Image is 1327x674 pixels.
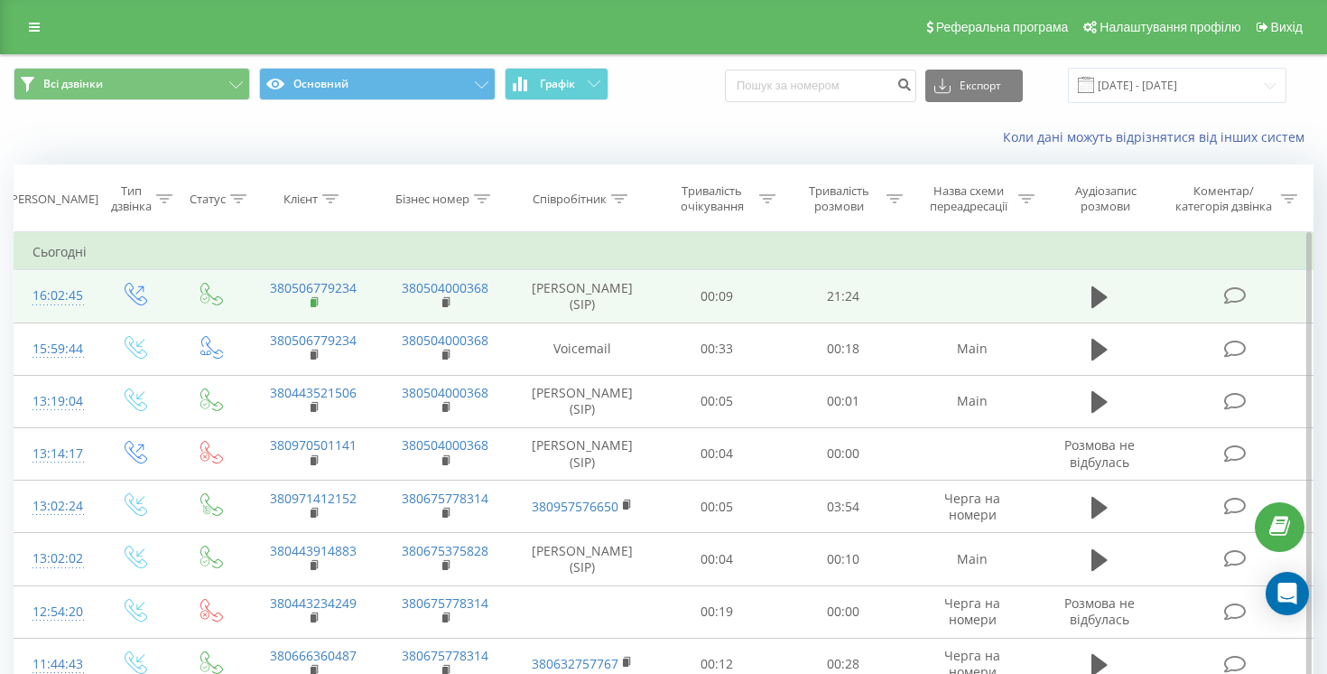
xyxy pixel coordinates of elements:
[1271,20,1303,34] span: Вихід
[7,192,98,207] div: [PERSON_NAME]
[1266,572,1309,615] div: Open Intercom Messenger
[14,234,1313,270] td: Сьогодні
[402,332,488,349] a: 380504000368
[111,183,152,214] div: Тип дзвінка
[402,279,488,296] a: 380504000368
[906,585,1038,638] td: Черга на номери
[653,427,779,480] td: 00:04
[923,183,1014,214] div: Назва схеми переадресації
[532,498,618,515] a: 380957576650
[511,533,653,585] td: [PERSON_NAME] (SIP)
[906,375,1038,427] td: Main
[259,68,496,100] button: Основний
[32,594,77,630] div: 12:54:20
[1055,183,1156,214] div: Аудіозапис розмови
[270,647,357,664] a: 380666360487
[32,541,77,576] div: 13:02:02
[270,542,357,559] a: 380443914883
[270,490,357,507] a: 380971412152
[653,481,779,533] td: 00:05
[190,192,226,207] div: Статус
[402,436,488,454] a: 380504000368
[936,20,1069,34] span: Реферальна програма
[796,183,882,214] div: Тривалість розмови
[780,427,906,480] td: 00:00
[32,489,77,524] div: 13:02:24
[780,270,906,323] td: 21:24
[511,270,653,323] td: [PERSON_NAME] (SIP)
[32,384,77,419] div: 13:19:04
[511,427,653,480] td: [PERSON_NAME] (SIP)
[402,594,488,612] a: 380675778314
[653,323,779,375] td: 00:33
[505,68,608,100] button: Графік
[725,70,916,102] input: Пошук за номером
[32,436,77,472] div: 13:14:17
[32,332,77,367] div: 15:59:44
[670,183,756,214] div: Тривалість очікування
[1171,183,1276,214] div: Коментар/категорія дзвінка
[1100,20,1240,34] span: Налаштування профілю
[653,533,779,585] td: 00:04
[653,270,779,323] td: 00:09
[780,375,906,427] td: 00:01
[402,542,488,559] a: 380675375828
[540,78,575,90] span: Графік
[532,655,618,672] a: 380632757767
[402,384,488,401] a: 380504000368
[402,647,488,664] a: 380675778314
[653,585,779,638] td: 00:19
[511,375,653,427] td: [PERSON_NAME] (SIP)
[402,490,488,507] a: 380675778314
[511,323,653,375] td: Voicemail
[906,323,1038,375] td: Main
[32,278,77,314] div: 16:02:45
[43,77,103,91] span: Всі дзвінки
[780,533,906,585] td: 00:10
[270,279,357,296] a: 380506779234
[780,481,906,533] td: 03:54
[1064,594,1135,628] span: Розмова не відбулась
[653,375,779,427] td: 00:05
[1003,128,1313,145] a: Коли дані можуть відрізнятися вiд інших систем
[925,70,1023,102] button: Експорт
[270,594,357,612] a: 380443234249
[395,192,469,207] div: Бізнес номер
[780,585,906,638] td: 00:00
[1064,436,1135,470] span: Розмова не відбулась
[780,323,906,375] td: 00:18
[270,384,357,401] a: 380443521506
[283,192,318,207] div: Клієнт
[14,68,250,100] button: Всі дзвінки
[533,192,607,207] div: Співробітник
[906,533,1038,585] td: Main
[270,436,357,454] a: 380970501141
[906,481,1038,533] td: Черга на номери
[270,332,357,349] a: 380506779234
